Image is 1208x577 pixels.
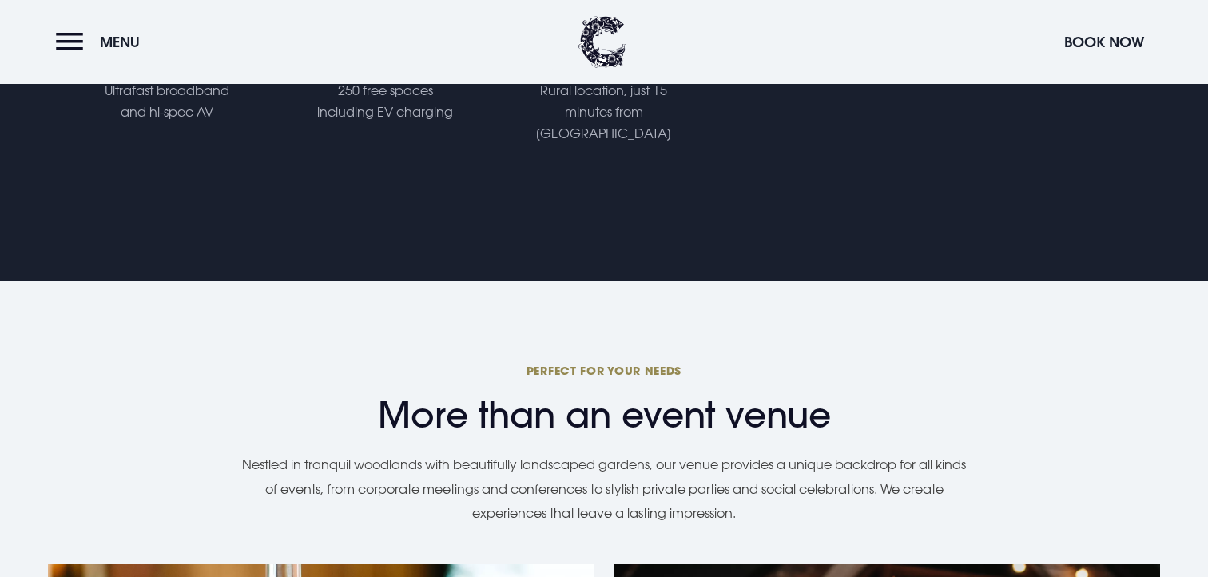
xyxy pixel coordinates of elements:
p: Nestled in tranquil woodlands with beautifully landscaped gardens, our venue provides a unique ba... [236,452,972,525]
img: Clandeboye Lodge [578,16,626,68]
button: Book Now [1056,25,1152,59]
h2: More than an event venue [236,363,972,436]
p: Rural location, just 15 minutes from [GEOGRAPHIC_DATA] [532,80,676,145]
span: Perfect for your needs [236,363,972,378]
span: Menu [100,33,140,51]
p: Ultrafast broadband and hi-spec AV [95,80,239,123]
p: 250 free spaces including EV charging [313,80,457,123]
button: Menu [56,25,148,59]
